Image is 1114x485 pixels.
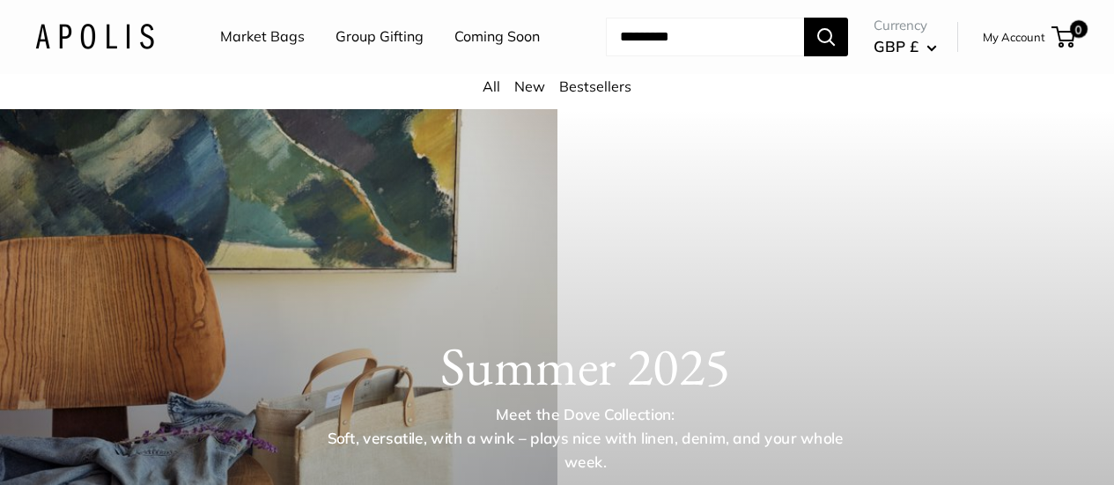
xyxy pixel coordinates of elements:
a: All [483,77,500,95]
img: Apolis [35,24,154,49]
input: Search... [606,18,804,56]
span: Currency [874,13,937,38]
a: Coming Soon [454,24,540,50]
a: Market Bags [220,24,305,50]
a: 0 [1053,26,1075,48]
span: 0 [1070,20,1088,38]
a: My Account [983,26,1045,48]
a: New [514,77,545,95]
p: Meet the Dove Collection: Soft, versatile, with a wink – plays nice with linen, denim, and your w... [313,403,857,474]
a: Bestsellers [559,77,631,95]
button: GBP £ [874,33,937,61]
span: GBP £ [874,37,918,55]
a: Group Gifting [336,24,424,50]
h1: Summer 2025 [89,334,1081,397]
button: Search [804,18,848,56]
